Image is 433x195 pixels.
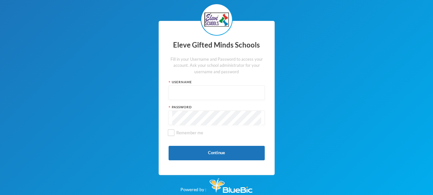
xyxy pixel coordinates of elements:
[169,105,265,110] div: Password
[174,130,206,135] span: Remember me
[169,56,265,75] div: Fill in your Username and Password to access your account. Ask your school administrator for your...
[169,80,265,84] div: Username
[180,175,253,193] div: Powered by :
[210,178,253,193] img: Bluebic
[169,146,265,160] button: Continue
[169,39,265,51] div: Eleve Gifted Minds Schools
